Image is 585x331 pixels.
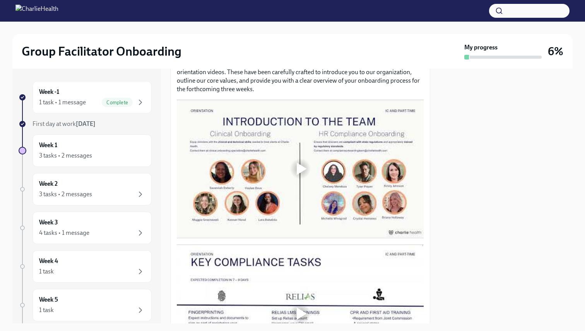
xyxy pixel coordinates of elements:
[102,100,133,105] span: Complete
[19,289,152,321] a: Week 51 task
[39,218,58,227] h6: Week 3
[19,81,152,114] a: Week -11 task • 1 messageComplete
[39,267,54,276] div: 1 task
[19,250,152,283] a: Week 41 task
[39,229,89,237] div: 4 tasks • 1 message
[19,212,152,244] a: Week 34 tasks • 1 message
[39,180,58,188] h6: Week 2
[39,151,92,160] div: 3 tasks • 2 messages
[15,5,58,17] img: CharlieHealth
[19,120,152,128] a: First day at work[DATE]
[39,88,59,96] h6: Week -1
[39,190,92,199] div: 3 tasks • 2 messages
[22,44,181,59] h2: Group Facilitator Onboarding
[76,120,96,127] strong: [DATE]
[39,257,58,265] h6: Week 4
[19,134,152,167] a: Week 13 tasks • 2 messages
[39,295,58,304] h6: Week 5
[177,59,424,93] p: We are delighted to have you with us. As an initial step, we kindly ask you to watch our orientat...
[548,44,563,58] h3: 6%
[32,120,96,127] span: First day at work
[39,306,54,314] div: 1 task
[464,43,498,52] strong: My progress
[39,98,86,107] div: 1 task • 1 message
[19,173,152,205] a: Week 23 tasks • 2 messages
[39,141,57,149] h6: Week 1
